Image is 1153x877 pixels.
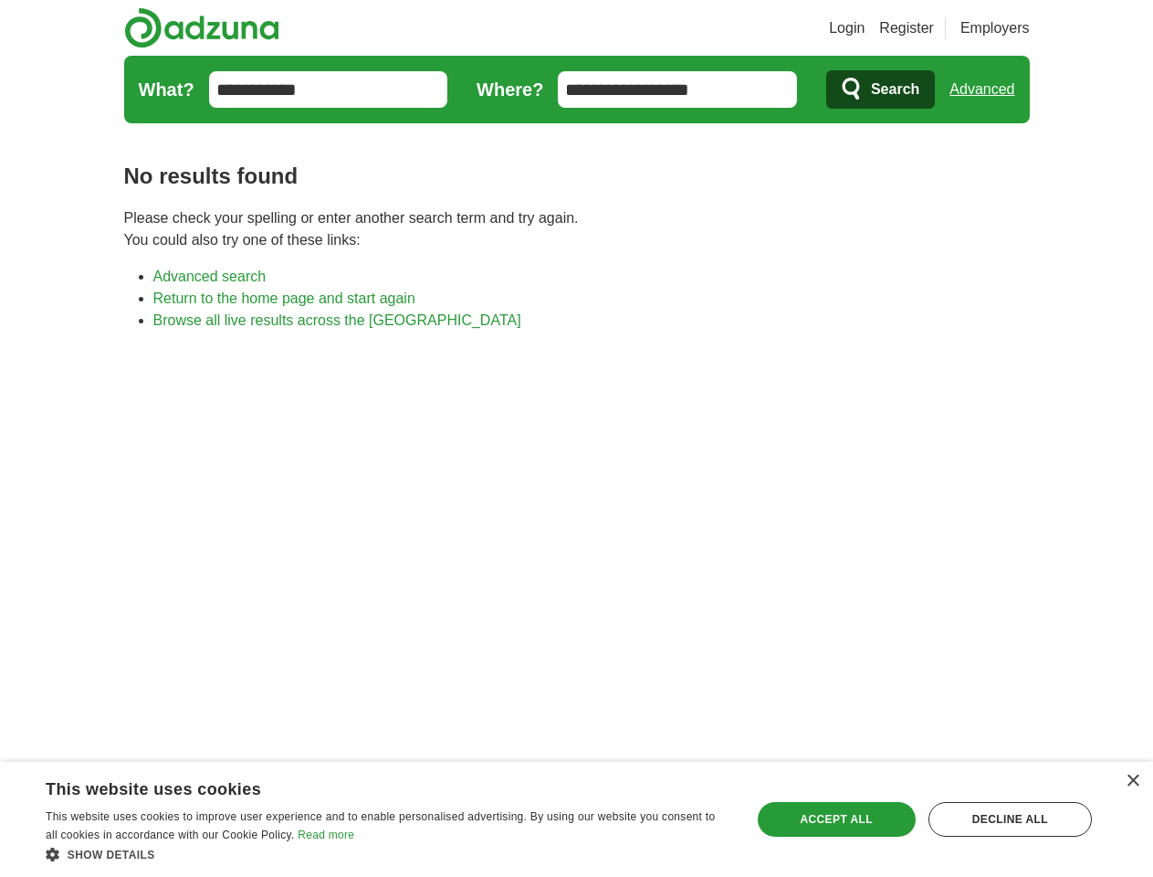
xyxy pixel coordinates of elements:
a: Advanced search [153,269,267,284]
div: This website uses cookies [46,773,684,800]
a: Read more, opens a new window [298,829,354,841]
label: What? [139,76,194,103]
div: Close [1126,775,1139,788]
p: Please check your spelling or enter another search term and try again. You could also try one of ... [124,207,1030,251]
a: Browse all live results across the [GEOGRAPHIC_DATA] [153,312,521,328]
a: Return to the home page and start again [153,291,415,306]
label: Where? [477,76,543,103]
a: Employers [960,17,1030,39]
a: Login [829,17,865,39]
a: Register [879,17,934,39]
button: Search [826,70,935,109]
span: This website uses cookies to improve user experience and to enable personalised advertising. By u... [46,810,715,841]
h1: No results found [124,160,1030,193]
div: Show details [46,845,729,863]
span: Search [871,71,919,108]
div: Decline all [928,802,1092,837]
img: Adzuna logo [124,7,279,48]
span: Show details [68,849,155,861]
div: Accept all [758,802,916,837]
a: Advanced [949,71,1014,108]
